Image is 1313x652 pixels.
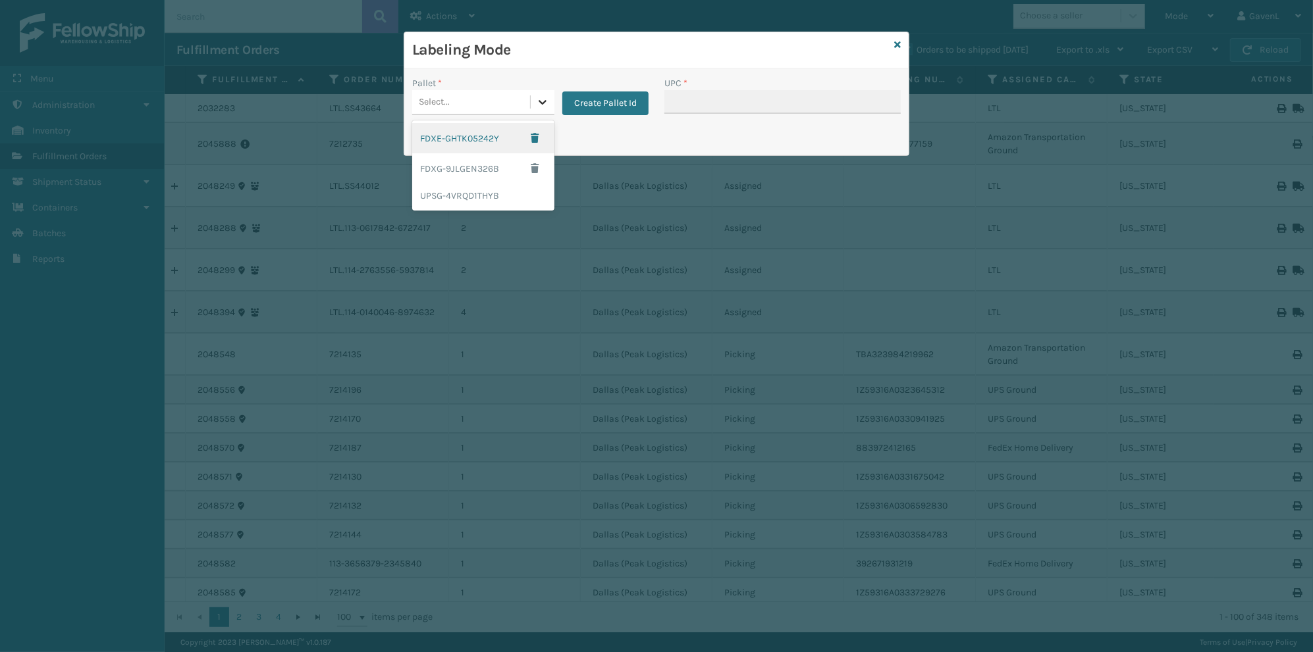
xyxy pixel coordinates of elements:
[419,95,450,109] div: Select...
[412,40,889,60] h3: Labeling Mode
[562,91,649,115] button: Create Pallet Id
[412,76,442,90] label: Pallet
[664,76,687,90] label: UPC
[412,123,554,153] div: FDXE-GHTK05242Y
[412,153,554,184] div: FDXG-9JLGEN326B
[412,184,554,208] div: UPSG-4VRQD1THYB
